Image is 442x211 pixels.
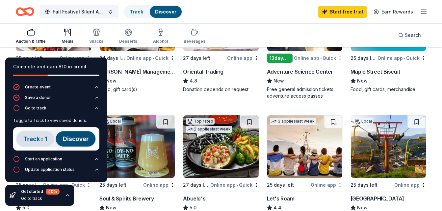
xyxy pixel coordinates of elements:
[25,167,75,172] div: Update application status
[351,181,377,189] div: 25 days left
[89,26,103,47] button: Snacks
[143,181,175,189] div: Online app
[351,115,426,178] img: Image for Gatlinburg Skypark
[267,54,293,63] div: 13 days left
[267,115,342,178] img: Image for Let's Roam
[119,26,137,47] button: Desserts
[153,26,168,47] button: Alcohol
[100,115,175,178] img: Image for Soul & Spirits Brewery
[273,77,284,85] span: New
[13,63,99,71] div: Complete and earn $10 in credit
[25,95,51,100] div: Save a donor
[13,105,99,115] button: Go to track
[267,181,294,189] div: 25 days left
[130,9,143,14] a: Track
[99,86,175,93] div: Food, gift card(s)
[267,195,295,202] div: Let's Roam
[294,54,343,62] div: Online app Quick
[119,39,137,44] div: Desserts
[210,181,259,189] div: Online app Quick
[370,6,417,18] a: Earn Rewards
[183,115,258,178] img: Image for Abuelo's
[351,86,426,93] div: Food, gift cards, merchandise
[21,189,60,195] div: Get started
[13,156,99,166] button: Start an application
[357,77,368,85] span: New
[89,39,103,44] div: Snacks
[13,127,99,151] img: Track
[124,5,182,18] button: TrackDiscover
[227,54,259,62] div: Online app
[99,195,154,202] div: Soul & Spirits Brewery
[311,181,343,189] div: Online app
[13,94,99,105] button: Save a donor
[183,54,210,62] div: 27 days left
[62,39,73,44] div: Meals
[16,4,34,19] a: Home
[353,118,373,125] div: Local
[184,39,205,44] div: Beverages
[394,181,426,189] div: Online app
[99,181,126,189] div: 25 days left
[13,118,99,123] div: Toggle to Track to vew saved donors.
[318,6,367,18] a: Start free trial
[351,195,404,202] div: [GEOGRAPHIC_DATA]
[13,115,99,156] div: Go to track
[153,56,154,61] span: •
[183,68,223,76] div: Oriental Trading
[62,26,73,47] button: Meals
[270,118,316,125] div: 3 applies last week
[237,182,238,188] span: •
[190,77,197,85] span: 4.8
[351,54,376,62] div: 25 days left
[183,181,209,189] div: 27 days left
[393,29,426,42] button: Search
[155,9,176,14] a: Discover
[320,56,322,61] span: •
[21,196,60,201] div: Go to track
[405,31,421,39] span: Search
[126,54,175,62] div: Online app Quick
[377,54,426,62] div: Online app Quick
[25,84,51,90] div: Create event
[183,86,259,93] div: Donation depends on request
[153,39,168,44] div: Alcohol
[183,195,205,202] div: Abuelo's
[46,189,60,195] div: 40 %
[13,84,99,94] button: Create event
[25,105,46,111] div: Go to track
[99,68,175,76] div: [PERSON_NAME] Management Group
[39,5,118,18] button: Fall Festival Silent Auction
[186,118,215,125] div: Top rated
[16,39,46,44] div: Auction & raffle
[184,26,205,47] button: Beverages
[13,166,99,177] button: Update application status
[267,86,343,99] div: Free general admission tickets, adventure access passes
[186,126,232,133] div: 2 applies last week
[16,26,46,47] button: Auction & raffle
[351,68,400,76] div: Maple Street Biscuit
[404,56,405,61] span: •
[267,68,333,76] div: Adventure Science Center
[25,156,62,162] div: Start an application
[53,8,105,16] span: Fall Festival Silent Auction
